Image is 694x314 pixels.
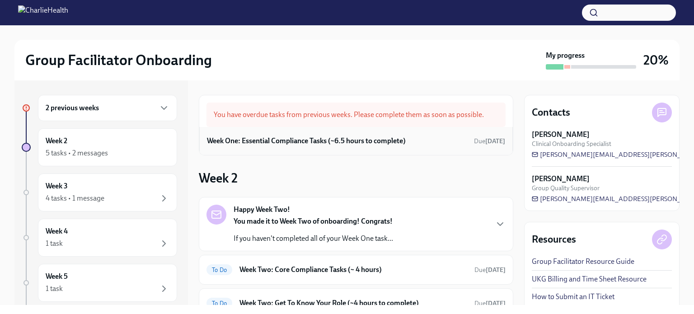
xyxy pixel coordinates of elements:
h6: Week 4 [46,226,68,236]
span: September 29th, 2025 08:00 [474,266,506,274]
h6: Week 5 [46,272,68,281]
span: Due [474,266,506,274]
strong: You made it to Week Two of onboarding! Congrats! [234,217,393,225]
span: To Do [206,267,232,273]
div: 1 task [46,284,63,294]
strong: [DATE] [486,266,506,274]
strong: [PERSON_NAME] [532,130,590,140]
h3: Week 2 [199,170,238,186]
a: Week 51 task [22,264,177,302]
span: September 22nd, 2025 08:00 [474,137,505,145]
h6: Week Two: Get To Know Your Role (~4 hours to complete) [239,298,467,308]
h6: Week 3 [46,181,68,191]
h6: Week One: Essential Compliance Tasks (~6.5 hours to complete) [207,136,406,146]
a: To DoWeek Two: Core Compliance Tasks (~ 4 hours)Due[DATE] [206,262,506,277]
a: How to Submit an IT Ticket [532,292,614,302]
a: UKG Billing and Time Sheet Resource [532,274,647,284]
img: CharlieHealth [18,5,68,20]
a: Week 34 tasks • 1 message [22,173,177,211]
h3: 20% [643,52,669,68]
p: If you haven't completed all of your Week One task... [234,234,393,244]
a: Week One: Essential Compliance Tasks (~6.5 hours to complete)Due[DATE] [207,134,505,148]
div: You have overdue tasks from previous weeks. Please complete them as soon as possible. [206,103,506,127]
span: Due [474,300,506,307]
strong: [PERSON_NAME] [532,174,590,184]
div: 5 tasks • 2 messages [46,148,108,158]
div: 2 previous weeks [38,95,177,121]
span: Clinical Onboarding Specialist [532,140,611,148]
a: To DoWeek Two: Get To Know Your Role (~4 hours to complete)Due[DATE] [206,296,506,310]
h4: Contacts [532,106,570,119]
h6: Week 2 [46,136,67,146]
span: Due [474,137,505,145]
span: To Do [206,300,232,307]
h6: Week Two: Core Compliance Tasks (~ 4 hours) [239,265,467,275]
a: Week 25 tasks • 2 messages [22,128,177,166]
strong: Happy Week Two! [234,205,290,215]
div: 4 tasks • 1 message [46,193,104,203]
h2: Group Facilitator Onboarding [25,51,212,69]
h4: Resources [532,233,576,246]
strong: [DATE] [486,300,506,307]
a: Group Facilitator Resource Guide [532,257,634,267]
h6: 2 previous weeks [46,103,99,113]
span: Group Quality Supervisor [532,184,600,192]
strong: My progress [546,51,585,61]
a: Week 41 task [22,219,177,257]
div: 1 task [46,239,63,248]
strong: [DATE] [485,137,505,145]
span: September 29th, 2025 08:00 [474,299,506,308]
